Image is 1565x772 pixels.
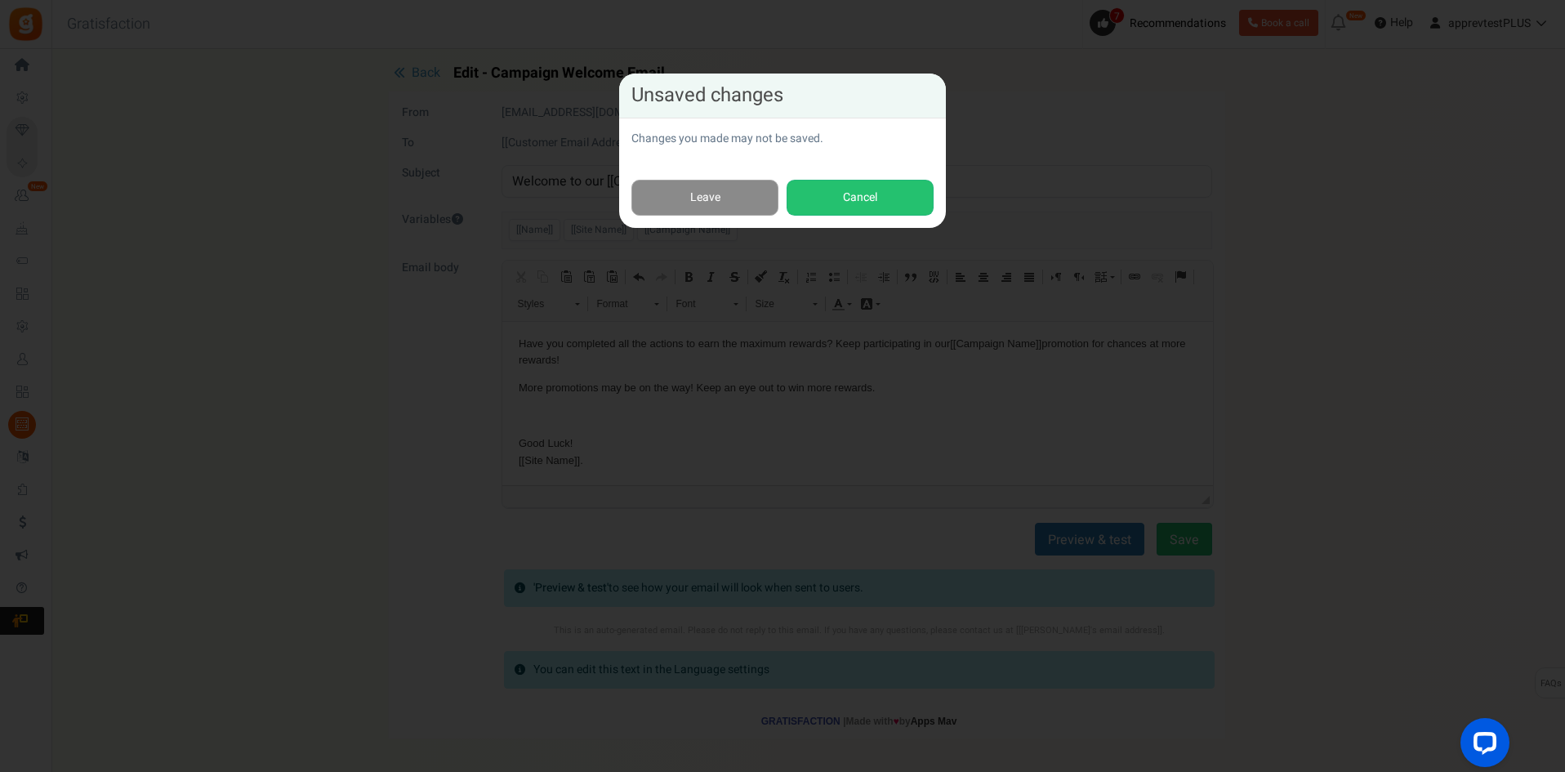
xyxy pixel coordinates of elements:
span: [[Site Name]] [16,132,78,145]
p: Changes you made may not be saved. [631,131,934,147]
p: Have you completed all the actions to earn the maximum rewards? Keep participating in our promoti... [16,14,694,48]
span: Site Name placeholder widget [16,131,78,148]
h4: Unsaved changes [631,86,934,105]
span: [[Campaign Name]] [448,16,539,28]
p: Good Luck! . [16,114,694,148]
a: Leave [631,180,778,216]
button: Cancel [787,180,934,216]
p: More promotions may be on the way! Keep an eye out to win more rewards. [16,58,694,75]
span: Campaign Name placeholder widget [448,14,539,31]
